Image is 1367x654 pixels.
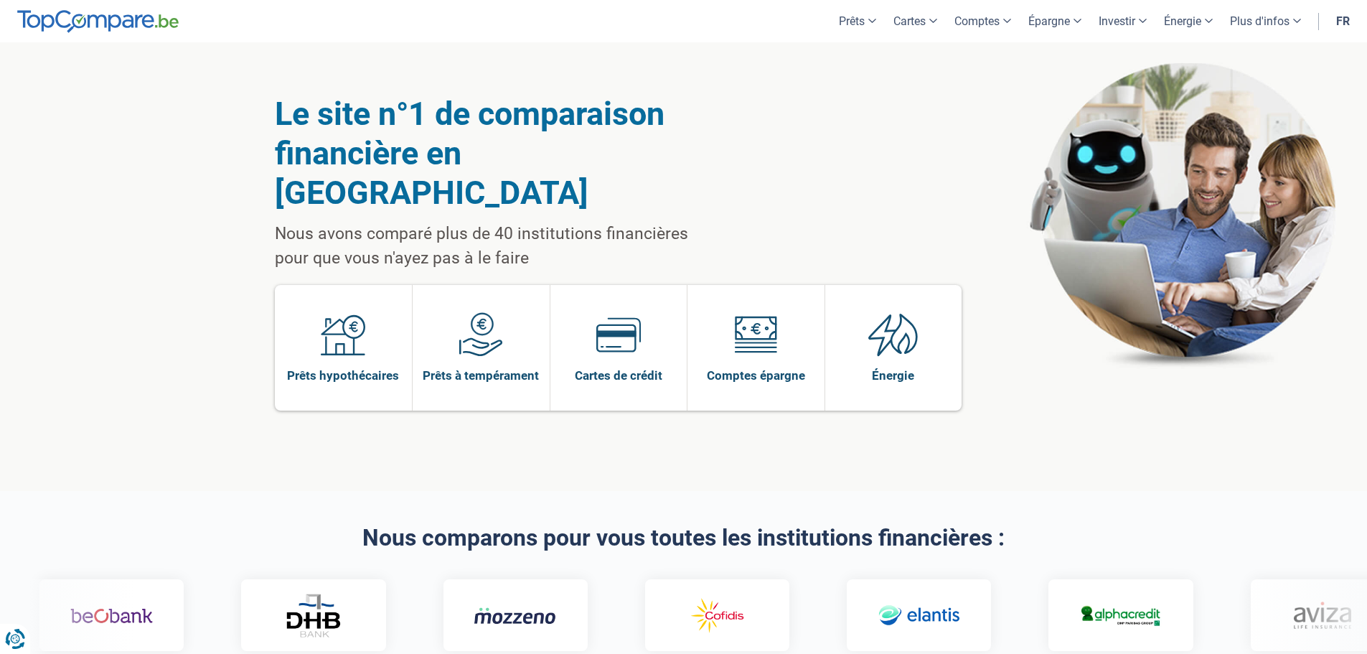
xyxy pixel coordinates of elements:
[413,285,550,411] a: Prêts à tempérament Prêts à tempérament
[596,312,641,357] img: Cartes de crédit
[878,595,960,637] img: Elantis
[1079,603,1162,628] img: Alphacredit
[285,594,342,637] img: DHB Bank
[17,10,179,33] img: TopCompare
[707,368,805,383] span: Comptes épargne
[676,595,758,637] img: Cofidis
[321,312,365,357] img: Prêts hypothécaires
[733,312,778,357] img: Comptes épargne
[550,285,687,411] a: Cartes de crédit Cartes de crédit
[687,285,825,411] a: Comptes épargne Comptes épargne
[474,607,557,625] img: Mozzeno
[275,222,725,271] p: Nous avons comparé plus de 40 institutions financières pour que vous n'ayez pas à le faire
[872,368,914,383] span: Énergie
[575,368,662,383] span: Cartes de crédit
[275,525,1093,551] h2: Nous comparons pour vous toutes les institutions financières :
[868,312,919,357] img: Énergie
[825,285,962,411] a: Énergie Énergie
[275,94,725,212] h1: Le site n°1 de comparaison financière en [GEOGRAPHIC_DATA]
[275,285,413,411] a: Prêts hypothécaires Prêts hypothécaires
[459,312,503,357] img: Prêts à tempérament
[287,368,399,383] span: Prêts hypothécaires
[423,368,539,383] span: Prêts à tempérament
